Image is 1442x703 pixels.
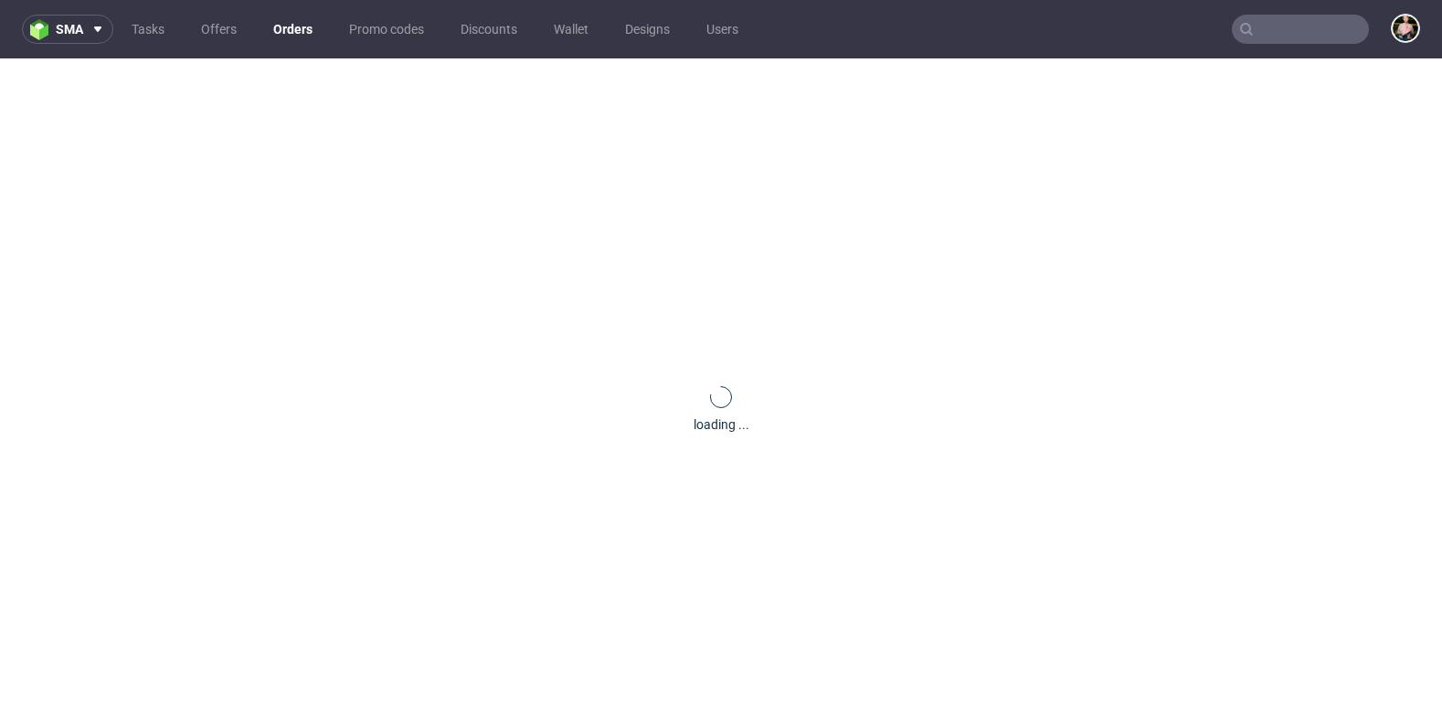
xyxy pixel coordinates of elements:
[22,15,113,44] button: sma
[30,19,56,40] img: logo
[450,15,528,44] a: Discounts
[121,15,175,44] a: Tasks
[543,15,599,44] a: Wallet
[694,415,749,434] div: loading ...
[190,15,248,44] a: Offers
[56,23,83,36] span: sma
[338,15,435,44] a: Promo codes
[262,15,323,44] a: Orders
[695,15,749,44] a: Users
[1393,16,1418,41] img: Marta Tomaszewska
[614,15,681,44] a: Designs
